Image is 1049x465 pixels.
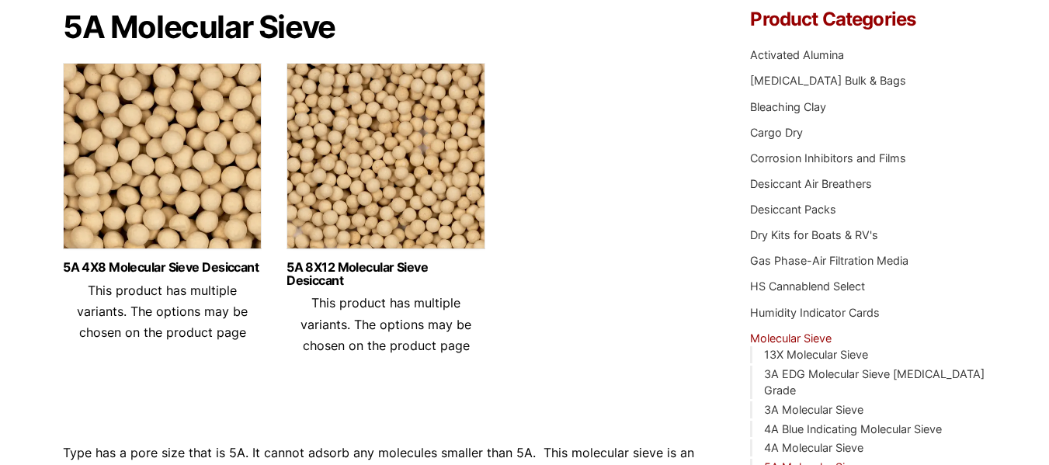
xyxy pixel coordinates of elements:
a: Activated Alumina [750,48,844,61]
a: 4A Molecular Sieve [764,441,863,454]
a: 13X Molecular Sieve [764,348,868,361]
a: Humidity Indicator Cards [750,306,880,319]
a: [MEDICAL_DATA] Bulk & Bags [750,74,906,87]
a: 3A EDG Molecular Sieve [MEDICAL_DATA] Grade [764,367,985,397]
a: 3A Molecular Sieve [764,403,863,416]
a: 5A 4X8 Molecular Sieve Desiccant [63,261,262,274]
a: 5A 8X12 Molecular Sieve Desiccant [287,261,485,287]
a: 4A Blue Indicating Molecular Sieve [764,422,942,436]
a: Corrosion Inhibitors and Films [750,151,906,165]
a: Bleaching Clay [750,100,826,113]
span: This product has multiple variants. The options may be chosen on the product page [77,283,248,340]
a: Dry Kits for Boats & RV's [750,228,878,241]
h4: Product Categories [750,10,986,29]
a: HS Cannablend Select [750,279,865,293]
a: Desiccant Packs [750,203,836,216]
a: Gas Phase-Air Filtration Media [750,254,908,267]
h1: 5A Molecular Sieve [63,10,705,44]
a: Molecular Sieve [750,331,832,345]
a: Desiccant Air Breathers [750,177,872,190]
a: Cargo Dry [750,126,803,139]
span: This product has multiple variants. The options may be chosen on the product page [300,295,471,352]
